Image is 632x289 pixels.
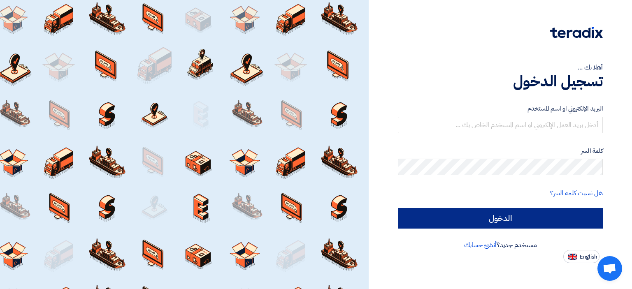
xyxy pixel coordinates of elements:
[568,254,577,260] img: en-US.png
[398,72,603,90] h1: تسجيل الدخول
[398,240,603,250] div: مستخدم جديد؟
[597,256,622,281] div: Open chat
[550,27,603,38] img: Teradix logo
[398,62,603,72] div: أهلا بك ...
[398,104,603,113] label: البريد الإلكتروني او اسم المستخدم
[550,188,603,198] a: هل نسيت كلمة السر؟
[580,254,597,260] span: English
[563,250,599,263] button: English
[398,208,603,229] input: الدخول
[398,146,603,156] label: كلمة السر
[398,117,603,133] input: أدخل بريد العمل الإلكتروني او اسم المستخدم الخاص بك ...
[464,240,497,250] a: أنشئ حسابك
